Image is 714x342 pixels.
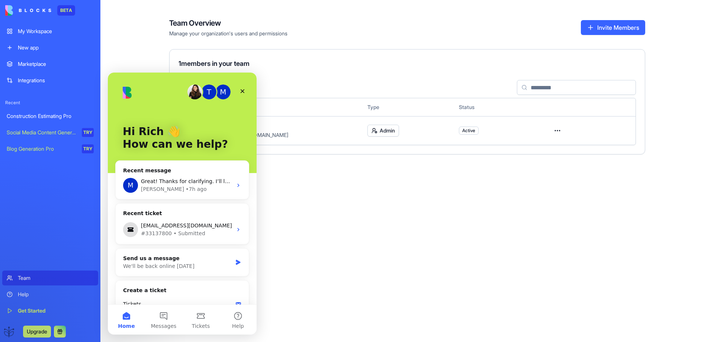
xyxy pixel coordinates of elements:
[5,5,51,16] img: logo
[18,77,94,84] div: Integrations
[78,113,99,121] div: • 7h ago
[18,274,94,282] div: Team
[15,228,125,236] div: Tickets
[18,28,94,35] div: My Workspace
[23,326,51,338] button: Upgrade
[18,60,94,68] div: Marketplace
[43,251,69,256] span: Messages
[124,251,136,256] span: Help
[367,125,399,137] button: Admin
[57,5,75,16] div: BETA
[2,40,98,55] a: New app
[33,149,125,157] div: [EMAIL_ADDRESS][DOMAIN_NAME]
[380,127,395,134] span: Admin
[82,144,94,153] div: TRY
[18,291,94,298] div: Help
[108,73,257,335] iframe: Intercom live chat
[15,190,124,198] div: We'll be back online [DATE]
[7,145,77,153] div: Blog Generation Pro
[178,60,250,67] span: 1 members in your team
[2,303,98,318] a: Get Started
[15,214,134,222] div: Create a ticket
[15,182,124,190] div: Send us a message
[15,137,134,146] div: Recent ticket
[112,232,149,262] button: Help
[2,100,98,106] span: Recent
[179,98,361,116] th: User
[2,125,98,140] a: Social Media Content GeneratorTRY
[37,232,74,262] button: Messages
[8,146,141,168] div: [EMAIL_ADDRESS][DOMAIN_NAME]#33137800 • Submitted
[11,225,138,239] div: Tickets
[459,103,538,111] div: Status
[7,112,94,120] div: Construction Estimating Pro
[2,141,98,156] a: Blog Generation ProTRY
[84,251,102,256] span: Tickets
[23,327,51,335] a: Upgrade
[5,5,75,16] a: BETA
[33,113,76,121] div: [PERSON_NAME]
[367,103,447,111] div: Type
[7,129,77,136] div: Social Media Content Generator
[462,128,475,134] span: Active
[10,251,27,256] span: Home
[7,176,141,204] div: Send us a messageWe'll be back online [DATE]
[169,30,287,37] span: Manage your organization's users and permissions
[2,271,98,285] a: Team
[4,326,16,338] img: ACg8ocJXc4biGNmL-6_84M9niqKohncbsBQNEji79DO8k46BE60Re2nP=s96-c
[33,157,125,165] div: #33137800 • Submitted
[18,44,94,51] div: New app
[2,73,98,88] a: Integrations
[2,24,98,39] a: My Workspace
[82,128,94,137] div: TRY
[2,109,98,124] a: Construction Estimating Pro
[169,18,287,28] h4: Team Overview
[33,106,308,112] span: Great! Thanks for clarifying. I’ll let you know as soon as PDF preview is live at the beginning o...
[18,307,94,314] div: Get Started
[128,12,141,25] div: Close
[581,20,645,35] button: Invite Members
[2,287,98,302] a: Help
[74,232,112,262] button: Tickets
[2,57,98,71] a: Marketplace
